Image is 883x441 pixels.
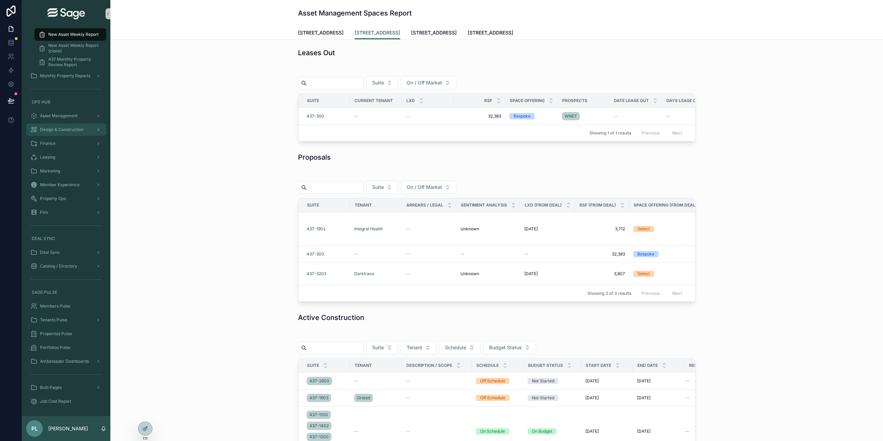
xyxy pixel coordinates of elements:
[480,428,505,434] div: On Schedule
[26,165,106,177] a: Marketing
[406,251,452,257] a: --
[460,251,516,257] a: --
[666,98,702,103] span: Days Lease Out
[354,226,398,232] a: Integral Health
[406,363,452,368] span: Description / Scope
[298,8,412,18] h1: Asset Management Spaces Report
[406,395,410,401] span: --
[298,313,364,322] h1: Active Construction
[309,395,328,401] span: 437-1903
[26,286,106,299] a: SAGE PULSE
[298,29,344,36] span: [STREET_ADDRESS]
[579,251,625,257] a: 32,383
[34,42,106,54] a: New Asset Weekly Report (clone)
[401,181,456,194] button: Select Button
[633,271,706,277] a: Select
[298,48,335,58] h1: Leases Out
[476,378,519,384] a: Off Schedule
[26,137,106,150] a: Finance
[480,395,505,401] div: Off Schedule
[298,152,331,162] h1: Proposals
[307,433,331,441] a: 437-1200
[406,98,415,103] span: LXD
[26,96,106,108] a: OPS HUB
[26,110,106,122] a: Asset Management
[633,226,706,232] a: Select
[510,98,545,103] span: Space Offering
[354,226,383,232] a: Integral Health
[579,226,625,232] a: 3,712
[480,378,505,384] div: Off Schedule
[562,111,605,122] a: WNET
[585,395,599,401] span: [DATE]
[40,154,55,160] span: Leasing
[298,27,344,40] a: [STREET_ADDRESS]
[372,344,384,351] span: Suite
[48,43,99,54] span: New Asset Weekly Report (clone)
[40,168,60,174] span: Marketing
[40,399,71,404] span: Job Cost Report
[445,344,466,351] span: Schedule
[532,395,554,401] div: Not Started
[411,29,457,36] span: [STREET_ADDRESS]
[48,8,85,19] img: App logo
[309,412,328,418] span: 437-1100
[26,123,106,136] a: Design & Construction
[685,378,734,384] a: --
[307,202,319,208] span: Suite
[637,429,651,434] span: [DATE]
[484,98,492,103] span: RSF
[307,113,324,119] a: 437-300
[307,271,346,277] a: 437-3203
[460,251,465,257] span: --
[355,27,400,40] a: [STREET_ADDRESS]
[40,210,48,215] span: Film
[309,423,329,429] span: 437-1402
[406,378,410,384] span: --
[562,98,587,103] span: Prospects
[26,300,106,312] a: Members Pulse
[31,424,38,433] span: PL
[406,378,468,384] a: --
[40,73,90,79] span: Monthly Property Reports
[407,79,442,86] span: On / Off Market
[354,394,373,402] a: Orsted
[585,378,599,384] span: [DATE]
[666,113,711,119] a: --
[524,226,538,232] span: [DATE]
[26,70,106,82] a: Monthly Property Reports
[307,363,319,368] span: Suite
[372,79,384,86] span: Suite
[34,28,106,41] a: New Asset Weekly Report
[354,271,374,277] a: Darktrace
[589,130,631,136] span: Showing 1 of 1 results
[307,271,326,277] a: 437-3203
[579,271,625,277] span: 3,807
[406,113,449,119] a: --
[307,98,319,103] span: Suite
[458,113,501,119] span: 32,383
[514,113,530,119] div: Bespoke
[40,303,70,309] span: Members Pulse
[406,271,410,277] span: --
[565,113,577,119] span: WNET
[307,226,326,232] a: 437-1902
[307,422,331,430] a: 437-1402
[407,344,422,351] span: Tenant
[354,429,398,434] a: --
[40,182,80,188] span: Member Experience
[307,251,324,257] span: 437-300
[355,202,372,208] span: Tenant
[48,32,99,37] span: New Asset Weekly Report
[476,363,499,368] span: Schedule
[637,378,651,384] span: [DATE]
[666,113,670,119] span: --
[26,232,106,245] a: DEAL SYNC
[614,113,658,119] a: --
[372,184,384,191] span: Suite
[685,429,734,434] a: --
